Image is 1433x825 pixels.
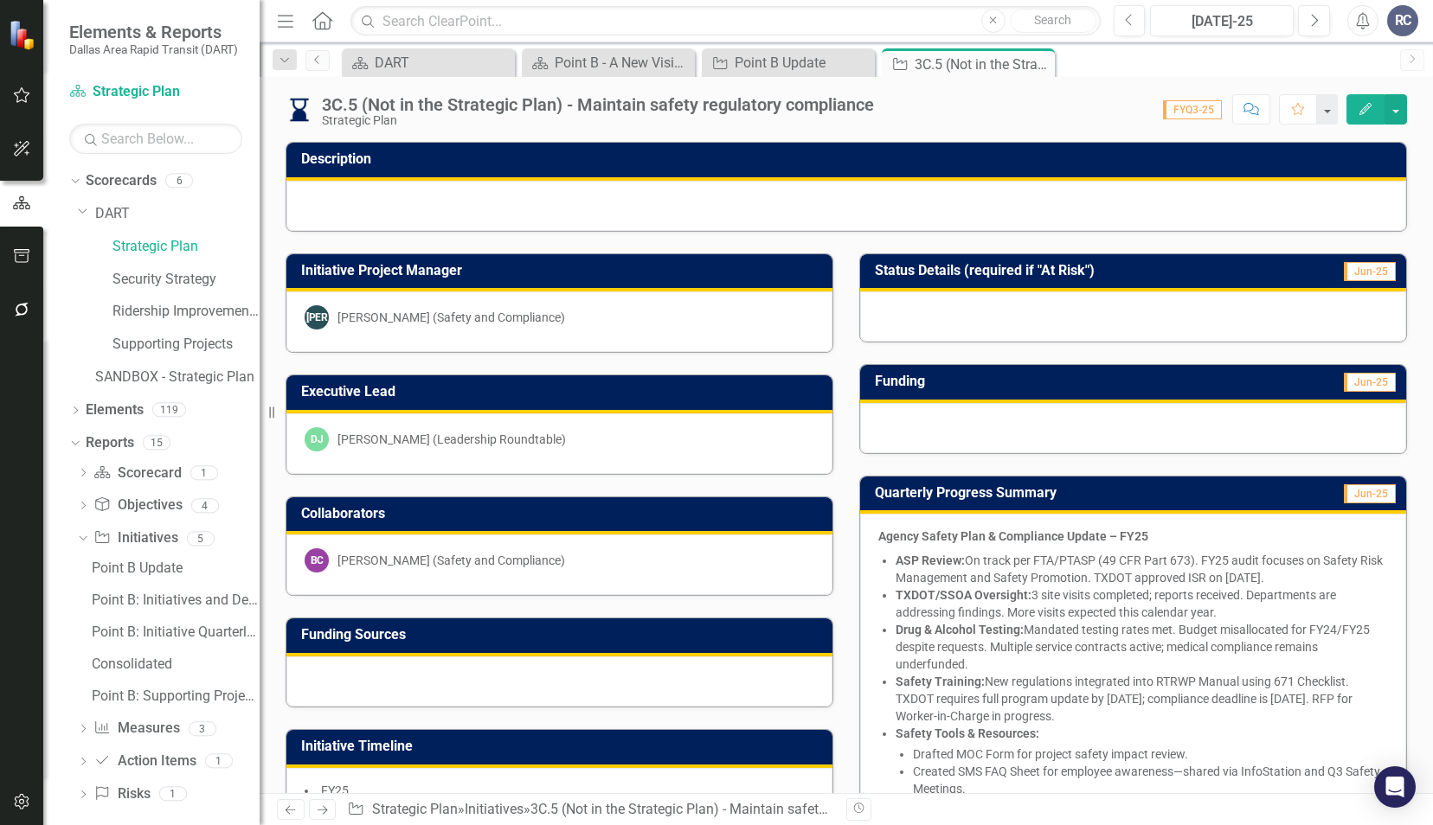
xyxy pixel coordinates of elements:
h3: Executive Lead [301,384,824,400]
a: Point B: Initiative Quarterly Summary by Executive Lead & PM [87,618,260,646]
a: Reports [86,433,134,453]
a: Security Strategy [112,270,260,290]
h3: Funding [875,374,1128,389]
strong: Safety Tools & Resources: [896,726,1039,740]
input: Search Below... [69,124,242,154]
strong: Safety Training: [896,675,985,688]
div: Strategic Plan [322,114,874,127]
strong: TXDOT/SSOA Oversight: [896,588,1031,602]
div: Open Intercom Messenger [1374,766,1416,808]
a: Point B: Initiatives and Descriptions [87,586,260,614]
a: Scorecard [93,464,181,483]
a: Action Items [93,751,196,771]
p: 3 site visits completed; reports received. Departments are addressing findings. More visits expec... [896,586,1388,621]
p: On track per FTA/PTASP (49 CFR Part 673). FY25 audit focuses on Safety Risk Management and Safety... [896,552,1388,586]
div: BC [305,548,329,572]
a: Ridership Improvement Funds [112,302,260,322]
h3: Initiative Project Manager [301,263,824,278]
a: Point B: Supporting Projects + Summary [87,682,260,710]
button: RC [1387,5,1418,36]
button: Search [1010,9,1096,33]
a: DART [95,204,260,224]
div: [PERSON_NAME] (Leadership Roundtable) [337,431,566,448]
a: DART [346,52,511,74]
a: Objectives [93,496,182,515]
strong: Drug & Alcohol Testing: [896,623,1024,636]
h3: Collaborators [301,506,824,521]
div: 1 [159,787,187,802]
div: Point B - A New Vision for Mobility in [GEOGRAPHIC_DATA][US_STATE] [555,52,691,74]
small: Dallas Area Rapid Transit (DART) [69,42,238,56]
strong: ASP Review: [896,553,965,567]
div: Point B Update [92,560,260,576]
img: ClearPoint Strategy [9,20,39,50]
div: 3C.5 (Not in the Strategic Plan) - Maintain safety regulatory compliance [530,801,965,817]
h3: Funding Sources [301,627,824,643]
div: 3C.5 (Not in the Strategic Plan) - Maintain safety regulatory compliance [322,95,874,114]
button: [DATE]-25 [1150,5,1294,36]
div: DJ [305,427,329,451]
span: Jun-25 [1344,484,1396,503]
div: 3C.5 (Not in the Strategic Plan) - Maintain safety regulatory compliance [915,54,1051,75]
a: Point B Update [706,52,871,74]
a: Strategic Plan [372,801,458,817]
div: » » [347,800,833,820]
a: Risks [93,784,150,804]
img: In Progress [286,96,313,124]
div: Point B: Initiative Quarterly Summary by Executive Lead & PM [92,624,260,640]
div: [PERSON_NAME] [305,305,329,329]
a: Elements [86,400,144,420]
div: 6 [165,174,193,189]
a: Strategic Plan [112,237,260,257]
span: FY25 [321,783,349,797]
div: Point B: Supporting Projects + Summary [92,688,260,704]
span: Elements & Reports [69,22,238,42]
a: Point B - A New Vision for Mobility in [GEOGRAPHIC_DATA][US_STATE] [526,52,691,74]
a: Scorecards [86,171,157,191]
div: [PERSON_NAME] (Safety and Compliance) [337,309,565,326]
span: Search [1034,13,1071,27]
div: Consolidated [92,656,260,672]
h3: Quarterly Progress Summary [875,485,1278,501]
div: 1 [190,465,218,480]
div: [DATE]-25 [1156,11,1288,32]
input: Search ClearPoint... [350,6,1100,36]
h3: Status Details (required if "At Risk") [875,263,1295,278]
h3: Description [301,151,1398,167]
a: Consolidated [87,650,260,678]
div: 3 [189,721,216,736]
div: DART [375,52,511,74]
div: Point B: Initiatives and Descriptions [92,592,260,608]
h3: Initiative Timeline [301,739,824,754]
p: New regulations integrated into RTRWP Manual using 671 Checklist. TXDOT requires full program upd... [896,673,1388,725]
a: Initiatives [465,801,524,817]
span: FYQ3-25 [1163,100,1222,119]
div: 119 [152,403,186,418]
a: Strategic Plan [69,82,242,102]
a: Measures [93,719,179,739]
a: Point B Update [87,554,260,582]
div: 4 [191,498,219,513]
span: Jun-25 [1344,262,1396,281]
div: 1 [205,754,233,769]
li: Drafted MOC Form for project safety impact review. [913,745,1388,763]
div: 15 [143,435,170,450]
p: Mandated testing rates met. Budget misallocated for FY24/FY25 despite requests. Multiple service ... [896,621,1388,673]
a: Initiatives [93,528,177,548]
div: 5 [187,531,215,546]
li: Created SMS FAQ Sheet for employee awareness—shared via InfoStation and Q3 Safety Meetings. [913,763,1388,797]
div: Point B Update [735,52,871,74]
span: Jun-25 [1344,373,1396,392]
a: Supporting Projects [112,335,260,355]
div: [PERSON_NAME] (Safety and Compliance) [337,552,565,569]
a: SANDBOX - Strategic Plan [95,368,260,387]
strong: Agency Safety Plan & Compliance Update – FY25 [878,529,1148,543]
